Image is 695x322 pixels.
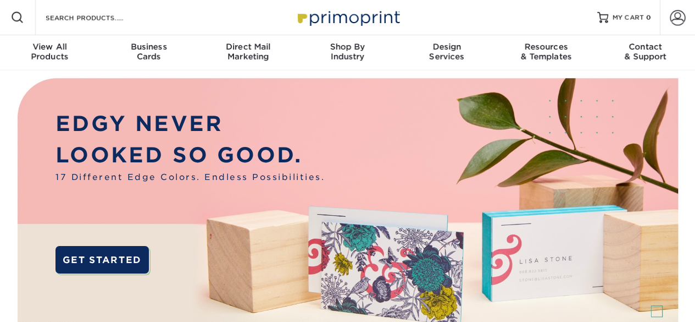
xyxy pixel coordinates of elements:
[397,42,497,52] span: Design
[397,42,497,62] div: Services
[45,11,152,24] input: SEARCH PRODUCTS.....
[55,108,325,140] p: EDGY NEVER
[55,171,325,184] span: 17 Different Edge Colors. Endless Possibilities.
[298,42,397,52] span: Shop By
[397,35,497,70] a: DesignServices
[198,42,298,62] div: Marketing
[99,35,199,70] a: BusinessCards
[646,14,651,21] span: 0
[497,42,596,52] span: Resources
[596,42,695,62] div: & Support
[497,42,596,62] div: & Templates
[298,42,397,62] div: Industry
[596,42,695,52] span: Contact
[497,35,596,70] a: Resources& Templates
[596,35,695,70] a: Contact& Support
[198,42,298,52] span: Direct Mail
[99,42,199,52] span: Business
[99,42,199,62] div: Cards
[198,35,298,70] a: Direct MailMarketing
[298,35,397,70] a: Shop ByIndustry
[55,246,148,274] a: GET STARTED
[55,140,325,171] p: LOOKED SO GOOD.
[293,6,403,29] img: Primoprint
[613,13,644,23] span: MY CART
